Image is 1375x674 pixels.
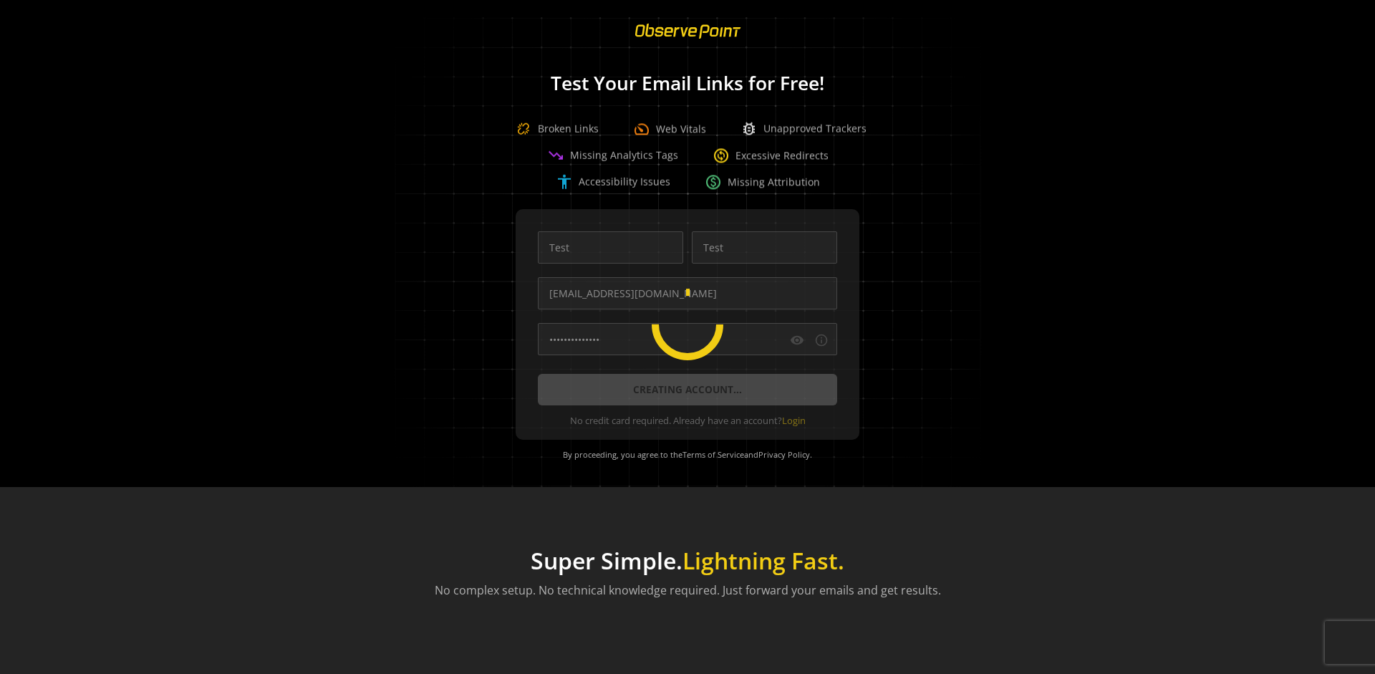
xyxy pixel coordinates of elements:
div: Unapproved Trackers [740,120,867,138]
div: Web Vitals [633,120,706,138]
a: Terms of Service [682,449,744,460]
a: ObservePoint Homepage [626,33,750,47]
div: Excessive Redirects [713,147,829,164]
a: Privacy Policy [758,449,810,460]
span: Lightning Fast. [682,545,844,576]
div: By proceeding, you agree to the and . [534,440,841,470]
span: speed [633,120,650,138]
div: Missing Attribution [705,173,820,191]
span: change_circle [713,147,730,164]
img: Broken Link [509,115,538,143]
div: Accessibility Issues [556,173,670,191]
span: bug_report [740,120,758,138]
div: Missing Analytics Tags [547,147,678,164]
p: No complex setup. No technical knowledge required. Just forward your emails and get results. [435,582,941,599]
h1: Test Your Email Links for Free! [372,73,1003,94]
div: Broken Links [509,115,599,143]
span: accessibility [556,173,573,191]
h1: Super Simple. [435,547,941,574]
span: paid [705,173,722,191]
span: trending_down [547,147,564,164]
